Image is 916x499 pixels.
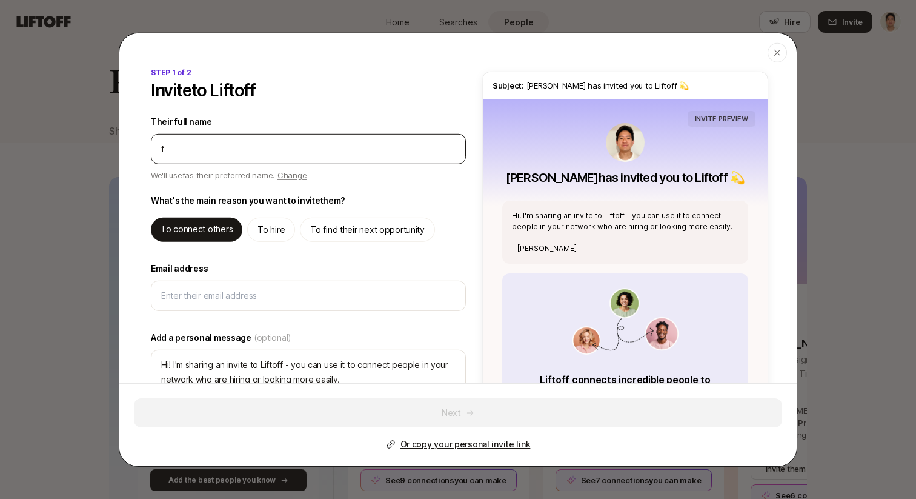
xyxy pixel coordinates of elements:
[277,170,307,179] span: Change
[400,437,531,452] p: Or copy your personal invite link
[151,349,466,423] textarea: Hi! I'm sharing an invite to Liftoff - you can use it to connect people in your network who are h...
[151,114,466,129] label: Their full name
[161,221,233,236] p: To connect others
[151,67,191,78] p: STEP 1 of 2
[538,372,712,403] p: Liftoff connects incredible people to the best opportunities
[502,200,748,263] div: Hi! I'm sharing an invite to Liftoff - you can use it to connect people in your network who are h...
[493,79,758,91] p: [PERSON_NAME] has invited you to Liftoff 💫
[310,222,425,236] p: To find their next opportunity
[493,80,524,90] span: Subject:
[151,330,466,344] label: Add a personal message
[151,261,466,275] label: Email address
[151,80,256,99] p: Invite to Liftoff
[161,141,456,156] input: e.g. Liv Carter
[257,222,285,236] p: To hire
[151,169,307,183] p: We'll use f as their preferred name.
[695,113,748,124] p: INVITE PREVIEW
[161,288,456,303] input: Enter their email address
[506,169,745,186] p: [PERSON_NAME] has invited you to Liftoff 💫
[572,287,679,354] img: invite_value_prop.png
[606,122,645,161] img: Jeremy
[386,437,531,452] button: Or copy your personal invite link
[151,193,345,207] p: What's the main reason you want to invite them ?
[254,330,291,344] span: (optional)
